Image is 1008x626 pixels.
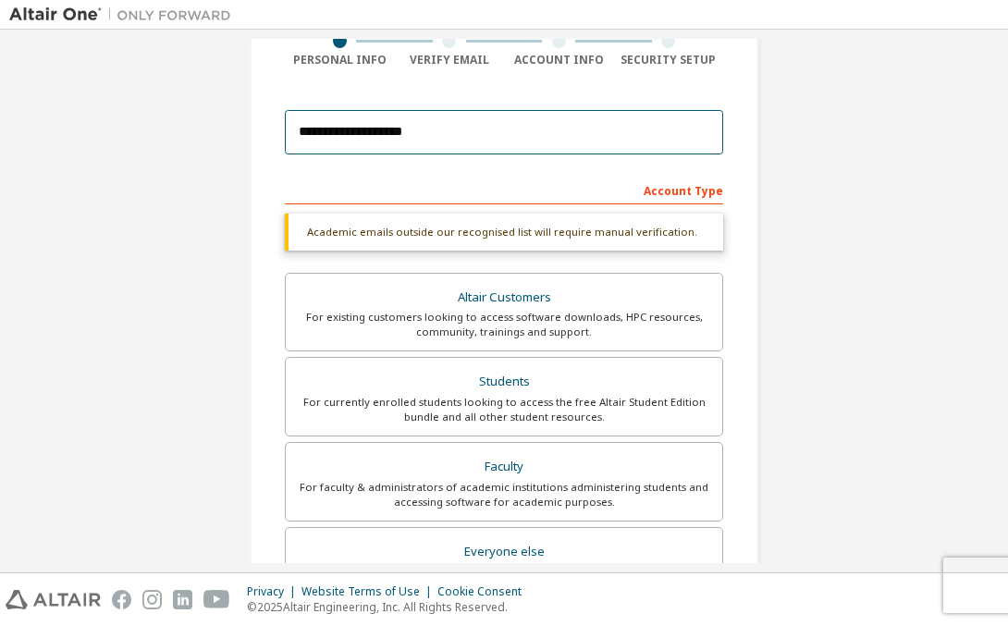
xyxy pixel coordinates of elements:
div: Students [297,369,711,395]
div: For faculty & administrators of academic institutions administering students and accessing softwa... [297,480,711,509]
div: Account Type [285,175,723,204]
div: Cookie Consent [437,584,533,599]
img: linkedin.svg [173,590,192,609]
img: Altair One [9,6,240,24]
div: Academic emails outside our recognised list will require manual verification. [285,214,723,251]
div: For currently enrolled students looking to access the free Altair Student Edition bundle and all ... [297,395,711,424]
div: Verify Email [395,53,505,68]
img: altair_logo.svg [6,590,101,609]
div: Everyone else [297,539,711,565]
div: For existing customers looking to access software downloads, HPC resources, community, trainings ... [297,310,711,339]
p: © 2025 Altair Engineering, Inc. All Rights Reserved. [247,599,533,615]
div: Security Setup [614,53,724,68]
div: Personal Info [285,53,395,68]
img: instagram.svg [142,590,162,609]
div: Altair Customers [297,285,711,311]
div: Privacy [247,584,301,599]
div: Account Info [504,53,614,68]
div: Faculty [297,454,711,480]
img: facebook.svg [112,590,131,609]
img: youtube.svg [203,590,230,609]
div: Website Terms of Use [301,584,437,599]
